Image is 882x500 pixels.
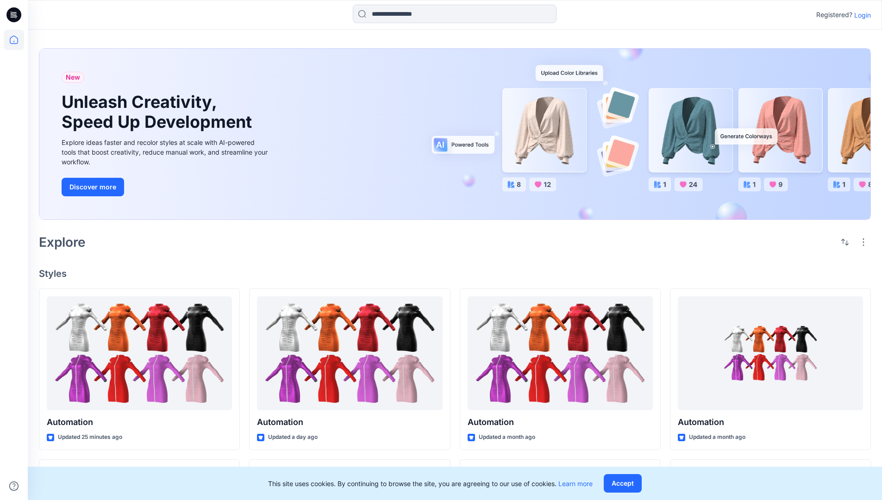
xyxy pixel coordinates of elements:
[62,92,256,132] h1: Unleash Creativity, Speed Up Development
[66,72,80,83] span: New
[62,137,270,167] div: Explore ideas faster and recolor styles at scale with AI-powered tools that boost creativity, red...
[468,416,653,429] p: Automation
[257,416,442,429] p: Automation
[604,474,642,493] button: Accept
[816,9,852,20] p: Registered?
[678,416,863,429] p: Automation
[62,178,124,196] button: Discover more
[58,432,122,442] p: Updated 25 minutes ago
[479,432,535,442] p: Updated a month ago
[268,432,318,442] p: Updated a day ago
[39,235,86,250] h2: Explore
[62,178,270,196] a: Discover more
[39,268,871,279] h4: Styles
[854,10,871,20] p: Login
[47,416,232,429] p: Automation
[257,296,442,411] a: Automation
[678,296,863,411] a: Automation
[268,479,593,488] p: This site uses cookies. By continuing to browse the site, you are agreeing to our use of cookies.
[689,432,745,442] p: Updated a month ago
[47,296,232,411] a: Automation
[558,480,593,487] a: Learn more
[468,296,653,411] a: Automation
